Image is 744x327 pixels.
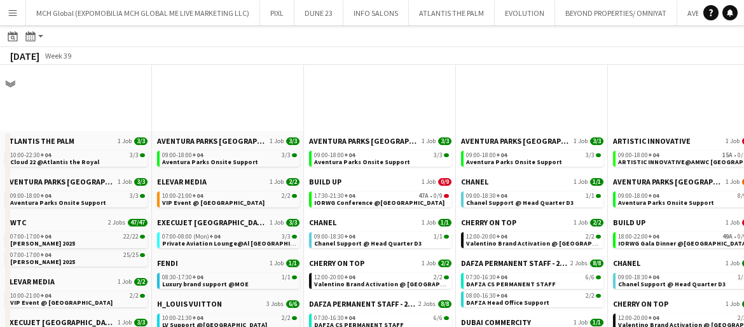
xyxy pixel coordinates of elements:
[596,153,601,157] span: 3/3
[314,273,449,288] a: 12:00-20:00+042/2Valentino Brand Activation @ [GEOGRAPHIC_DATA]
[648,151,659,159] span: +04
[162,280,249,288] span: Luxury brand support @MOE
[309,136,451,177] div: AVENTURA PARKS [GEOGRAPHIC_DATA]1 Job3/309:00-18:00+043/3Aventura Parks Onsite Support
[192,273,203,281] span: +04
[118,178,132,186] span: 1 Job
[314,151,449,165] a: 09:00-18:00+043/3Aventura Parks Onsite Support
[5,277,148,317] div: ELEVAR MEDIA1 Job2/210:00-21:00+042/2VIP Event @ [GEOGRAPHIC_DATA]
[726,137,740,145] span: 1 Job
[586,293,595,299] span: 2/2
[140,153,145,157] span: 3/3
[40,151,51,159] span: +04
[461,317,603,327] a: DUBAI COMMERCITY1 Job1/1
[5,136,148,177] div: ATLANTIS THE PALM1 Job3/310:00-22:30+043/3Cloud 22 @Atlantis the Royal
[574,137,588,145] span: 1 Job
[157,177,207,186] span: ELEVAR MEDIA
[590,319,603,326] span: 1/1
[10,50,39,62] div: [DATE]
[157,177,300,186] a: ELEVAR MEDIA1 Job2/2
[496,273,507,281] span: +04
[270,260,284,267] span: 1 Job
[162,158,258,166] span: Aventura Parks Onsite Support
[618,198,714,207] span: Aventura Parks Onsite Support
[140,253,145,257] span: 25/25
[422,137,436,145] span: 1 Job
[461,218,603,227] a: CHERRY ON TOP1 Job2/2
[466,280,556,288] span: DAFZA CS PERMANENT STAFF
[157,218,267,227] span: EXECUJET MIDDLE EAST CO
[5,218,148,227] a: DWTC2 Jobs47/47
[286,219,300,226] span: 3/3
[309,258,364,268] span: CHERRY ON TOP
[466,152,507,158] span: 09:00-18:00
[309,177,451,218] div: BUILD UP1 Job0/917:30-21:30+0447A•0/9IORWG Conference @[GEOGRAPHIC_DATA]
[444,316,449,320] span: 6/6
[496,151,507,159] span: +04
[461,136,571,146] span: AVENTURA PARKS DUBAI
[10,151,145,165] a: 10:00-22:30+043/3Cloud 22 @Atlantis the Royal
[314,239,422,247] span: Chanel Support @ Head Quarter D3
[461,317,531,327] span: DUBAI COMMERCITY
[618,280,726,288] span: Chanel Support @ Head Quarter D3
[123,252,139,258] span: 25/25
[5,277,55,286] span: ELEVAR MEDIA
[461,177,603,218] div: CHANEL1 Job1/109:00-18:30+041/1Chanel Support @ Head Quarter D3
[648,232,659,240] span: +04
[162,273,297,288] a: 08:30-17:30+041/1Luxury brand support @MOE
[162,232,297,247] a: 07:00-08:00 (Mon)+043/3Private Aviation Lounge@Al [GEOGRAPHIC_DATA]
[314,233,355,240] span: 09:00-18:30
[309,136,451,146] a: AVENTURA PARKS [GEOGRAPHIC_DATA]1 Job3/3
[496,232,507,240] span: +04
[157,258,178,268] span: FENDI
[418,300,436,308] span: 2 Jobs
[314,315,355,321] span: 07:30-16:30
[314,232,449,247] a: 09:00-18:30+041/1Chanel Support @ Head Quarter D3
[292,153,297,157] span: 3/3
[590,219,603,226] span: 2/2
[344,314,355,322] span: +04
[613,258,640,268] span: CHANEL
[5,317,148,327] a: EXECUJET [GEOGRAPHIC_DATA]1 Job3/3
[157,299,222,309] span: H_LOUIS VUITTON
[434,274,443,281] span: 2/2
[648,191,659,200] span: +04
[5,177,115,186] span: AVENTURA PARKS DUBAI
[461,177,603,186] a: CHANEL1 Job1/1
[314,158,410,166] span: Aventura Parks Onsite Support
[5,277,148,286] a: ELEVAR MEDIA1 Job2/2
[10,233,51,240] span: 07:00-17:00
[157,136,300,177] div: AVENTURA PARKS [GEOGRAPHIC_DATA]1 Job3/309:00-18:00+043/3Aventura Parks Onsite Support
[10,252,51,258] span: 07:00-17:00
[5,177,148,218] div: AVENTURA PARKS [GEOGRAPHIC_DATA]1 Job3/309:00-18:00+043/3Aventura Parks Onsite Support
[618,274,659,281] span: 09:00-18:30
[648,314,659,322] span: +04
[10,239,75,247] span: Meidam 2025
[344,191,355,200] span: +04
[586,193,595,199] span: 1/1
[613,218,645,227] span: BUILD UP
[613,177,723,186] span: AVENTURA PARKS DUBAI
[157,218,300,227] a: EXECUJET [GEOGRAPHIC_DATA]1 Job3/3
[444,194,449,198] span: 0/9
[466,198,574,207] span: Chanel Support @ Head Quarter D3
[466,193,507,199] span: 09:00-18:30
[157,136,300,146] a: AVENTURA PARKS [GEOGRAPHIC_DATA]1 Job3/3
[555,1,677,25] button: BEYOND PROPERTIES/ OMNIYAT
[596,275,601,279] span: 6/6
[286,137,300,145] span: 3/3
[157,177,300,218] div: ELEVAR MEDIA1 Job2/210:00-21:00+042/2VIP Event @ [GEOGRAPHIC_DATA]
[434,193,443,199] span: 0/9
[162,315,203,321] span: 10:00-21:30
[282,193,291,199] span: 2/2
[613,299,668,309] span: CHERRY ON TOP
[495,1,555,25] button: EVOLUTION
[586,233,595,240] span: 2/2
[309,299,416,309] span: DAFZA PERMANENT STAFF - 2019/2025
[344,273,355,281] span: +04
[309,177,451,186] a: BUILD UP1 Job0/9
[574,178,588,186] span: 1 Job
[118,278,132,286] span: 1 Job
[314,152,355,158] span: 09:00-18:00
[314,280,471,288] span: Valentino Brand Activation @ Galleria Mall
[5,136,74,146] span: ATLANTIS THE PALM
